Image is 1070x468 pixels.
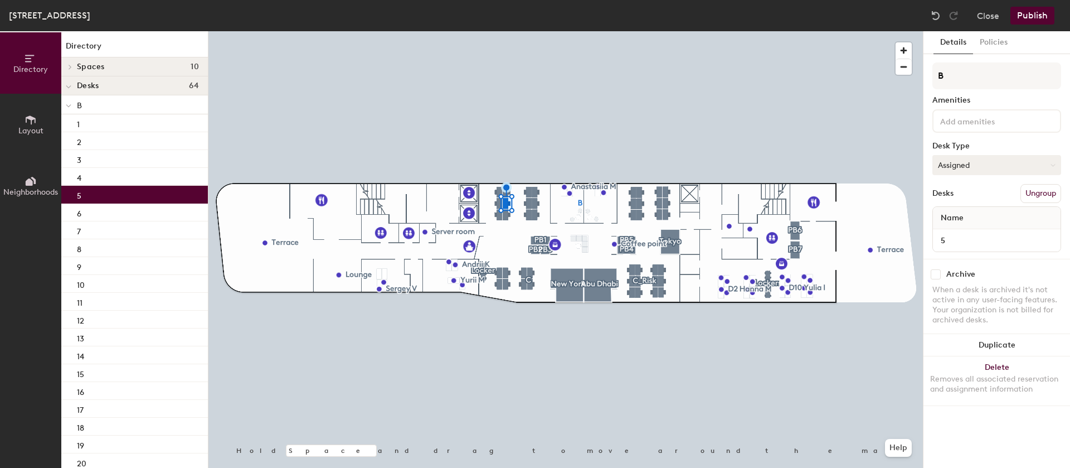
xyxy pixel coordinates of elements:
[61,40,208,57] h1: Directory
[77,242,81,254] p: 8
[77,134,81,147] p: 2
[77,101,82,110] span: B
[18,126,43,136] span: Layout
[77,438,84,451] p: 19
[977,7,999,25] button: Close
[923,334,1070,356] button: Duplicate
[77,152,81,165] p: 3
[946,270,975,279] div: Archive
[77,295,82,308] p: 11
[77,366,84,379] p: 15
[935,233,1058,248] input: Unnamed desk
[932,96,1061,105] div: Amenities
[933,31,973,54] button: Details
[932,189,954,198] div: Desks
[3,187,58,197] span: Neighborhoods
[923,356,1070,406] button: DeleteRemoves all associated reservation and assignment information
[938,114,1038,127] input: Add amenities
[77,349,84,361] p: 14
[932,142,1061,151] div: Desk Type
[973,31,1014,54] button: Policies
[935,208,969,228] span: Name
[9,8,90,22] div: [STREET_ADDRESS]
[77,259,81,272] p: 9
[77,277,85,290] p: 10
[932,155,1061,175] button: Assigned
[77,170,81,183] p: 4
[77,206,81,219] p: 6
[930,374,1063,394] div: Removes all associated reservation and assignment information
[189,81,199,90] span: 64
[77,188,81,201] p: 5
[77,331,84,344] p: 13
[930,10,941,21] img: Undo
[948,10,959,21] img: Redo
[1020,184,1061,203] button: Ungroup
[77,420,84,433] p: 18
[77,384,84,397] p: 16
[77,62,105,71] span: Spaces
[1010,7,1054,25] button: Publish
[77,117,80,129] p: 1
[13,65,48,74] span: Directory
[77,81,99,90] span: Desks
[932,285,1061,325] div: When a desk is archived it's not active in any user-facing features. Your organization is not bil...
[77,402,84,415] p: 17
[77,313,84,326] p: 12
[191,62,199,71] span: 10
[885,439,912,457] button: Help
[77,224,81,237] p: 7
